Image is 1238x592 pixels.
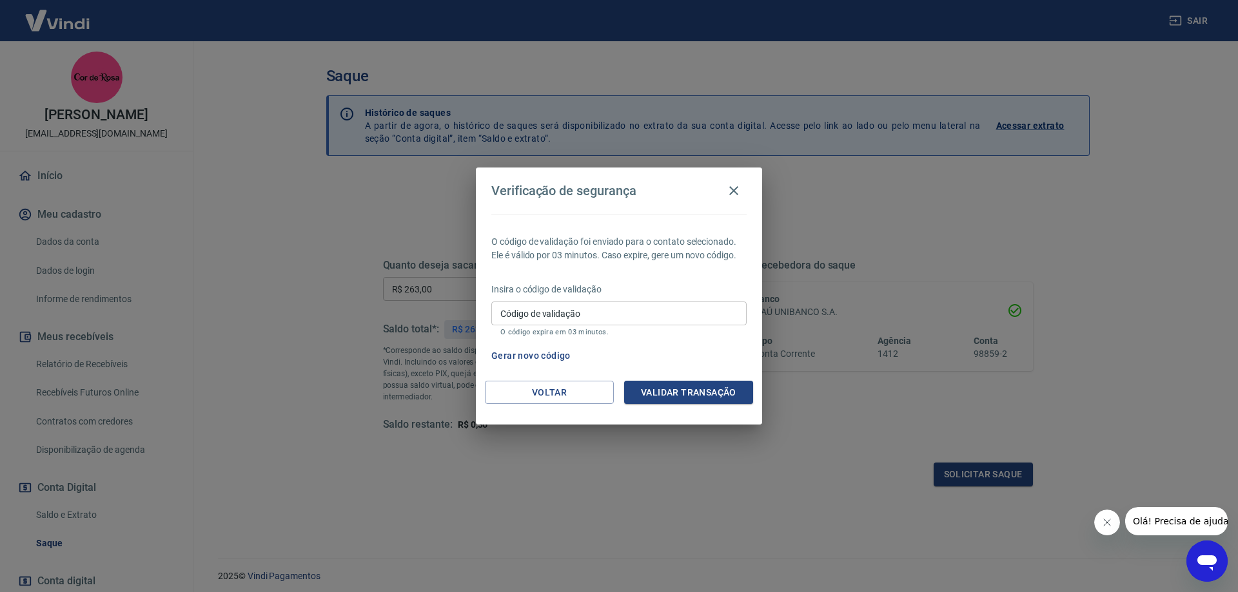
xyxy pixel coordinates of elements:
[8,9,108,19] span: Olá! Precisa de ajuda?
[486,344,576,368] button: Gerar novo código
[500,328,738,336] p: O código expira em 03 minutos.
[491,183,636,198] h4: Verificação de segurança
[1094,510,1120,535] iframe: Fechar mensagem
[485,381,614,405] button: Voltar
[624,381,753,405] button: Validar transação
[1186,540,1228,582] iframe: Botão para abrir a janela de mensagens
[491,283,747,296] p: Insira o código de validação
[491,235,747,262] p: O código de validação foi enviado para o contato selecionado. Ele é válido por 03 minutos. Caso e...
[1125,507,1228,535] iframe: Mensagem da empresa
